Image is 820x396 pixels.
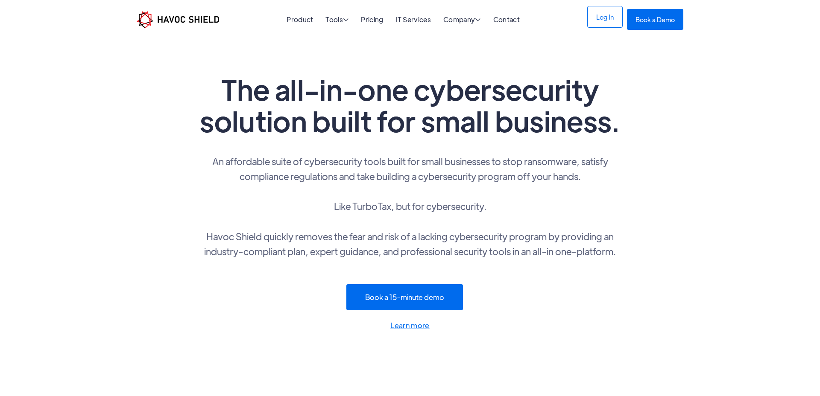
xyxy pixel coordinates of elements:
[679,304,820,396] iframe: Chat Widget
[196,154,624,259] p: An affordable suite of cybersecurity tools built for small businesses to stop ransomware, satisfy...
[587,6,623,28] a: Log In
[287,15,313,24] a: Product
[196,319,624,332] a: Learn more
[443,16,481,24] div: Company
[137,11,219,28] a: home
[196,73,624,137] h1: The all-in-one cybersecurity solution built for small business.
[343,16,348,23] span: 
[475,16,480,23] span: 
[325,16,348,24] div: Tools
[137,11,219,28] img: Havoc Shield logo
[443,16,481,24] div: Company
[627,9,683,30] a: Book a Demo
[346,284,463,310] a: Book a 15-minute demo
[325,16,348,24] div: Tools
[493,15,520,24] a: Contact
[395,15,431,24] a: IT Services
[361,15,383,24] a: Pricing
